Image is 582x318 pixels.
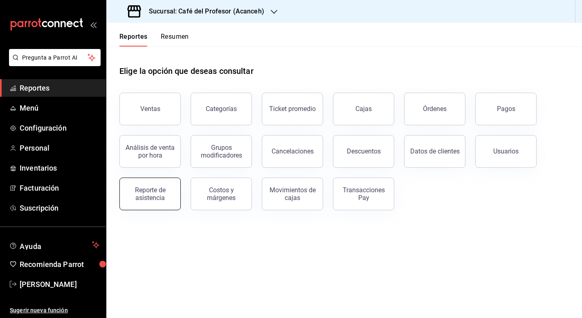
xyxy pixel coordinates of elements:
div: Usuarios [493,147,519,155]
button: Pagos [475,93,537,125]
span: Ayuda [20,240,89,250]
button: Reportes [119,33,148,47]
span: [PERSON_NAME] [20,279,99,290]
div: Cajas [355,105,372,113]
button: Órdenes [404,93,465,125]
div: Cancelaciones [272,147,314,155]
div: Datos de clientes [410,147,460,155]
button: Ventas [119,93,181,125]
button: Reporte de asistencia [119,178,181,210]
button: Ticket promedio [262,93,323,125]
button: Pregunta a Parrot AI [9,49,101,66]
span: Personal [20,142,99,153]
button: Descuentos [333,135,394,168]
button: Cancelaciones [262,135,323,168]
button: Categorías [191,93,252,125]
span: Configuración [20,122,99,133]
button: Cajas [333,93,394,125]
button: Datos de clientes [404,135,465,168]
button: Transacciones Pay [333,178,394,210]
span: Recomienda Parrot [20,259,99,270]
button: open_drawer_menu [90,21,97,28]
button: Movimientos de cajas [262,178,323,210]
button: Grupos modificadores [191,135,252,168]
h1: Elige la opción que deseas consultar [119,65,254,77]
h3: Sucursal: Café del Profesor (Acanceh) [142,7,264,16]
span: Pregunta a Parrot AI [22,53,88,62]
div: Movimientos de cajas [267,186,318,202]
span: Suscripción [20,202,99,213]
div: Pagos [497,105,515,113]
span: Inventarios [20,162,99,173]
button: Costos y márgenes [191,178,252,210]
button: Resumen [161,33,189,47]
div: Órdenes [423,105,447,113]
div: Análisis de venta por hora [125,144,175,159]
span: Sugerir nueva función [10,306,99,315]
div: Costos y márgenes [196,186,247,202]
span: Reportes [20,82,99,93]
div: Grupos modificadores [196,144,247,159]
div: Ventas [140,105,160,113]
span: Menú [20,102,99,113]
div: Descuentos [347,147,381,155]
div: Transacciones Pay [338,186,389,202]
div: navigation tabs [119,33,189,47]
a: Pregunta a Parrot AI [6,59,101,68]
button: Usuarios [475,135,537,168]
div: Reporte de asistencia [125,186,175,202]
button: Análisis de venta por hora [119,135,181,168]
span: Facturación [20,182,99,193]
div: Ticket promedio [269,105,316,113]
div: Categorías [206,105,237,113]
